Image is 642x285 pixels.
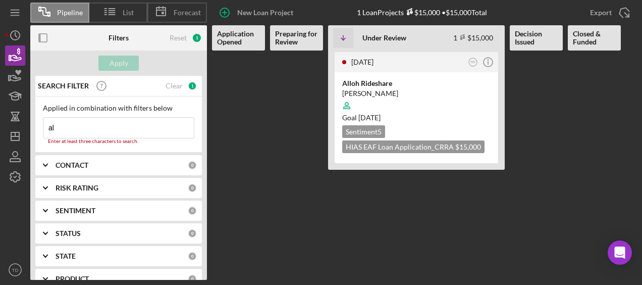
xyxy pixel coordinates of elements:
[455,142,481,151] span: $15,000
[188,183,197,193] div: 0
[573,30,616,46] b: Closed & Funded
[188,161,197,170] div: 0
[217,30,260,46] b: Application Opened
[362,34,406,42] b: Under Review
[333,51,500,165] a: [DATE]NNAlloh Rideshare[PERSON_NAME]Goal [DATE]Sentiment5HIAS EAF Loan Application_CRRA $15,000
[188,252,197,261] div: 0
[342,140,485,153] div: HIAS EAF Loan Application_CRRA
[515,30,558,46] b: Decision Issued
[358,113,381,122] time: 09/05/2025
[38,82,89,90] b: SEARCH FILTER
[342,88,491,99] div: [PERSON_NAME]
[57,9,83,17] span: Pipeline
[590,3,612,23] div: Export
[192,33,202,43] div: 1
[342,78,491,88] div: Alloh Rideshare
[109,34,129,42] b: Filters
[351,58,373,66] time: 2025-07-07 18:20
[56,184,98,192] b: RISK RATING
[188,274,197,283] div: 0
[404,8,440,17] div: $15,000
[357,8,487,17] div: 1 Loan Projects • $15,000 Total
[166,82,183,90] div: Clear
[43,138,194,145] div: Enter at least three characters to search.
[580,3,637,23] button: Export
[470,60,475,64] text: NN
[188,206,197,215] div: 0
[453,33,493,42] div: 1 $15,000
[188,229,197,238] div: 0
[237,3,293,23] div: New Loan Project
[12,267,19,273] text: TD
[56,275,89,283] b: PRODUCT
[174,9,201,17] span: Forecast
[110,56,128,71] div: Apply
[342,125,385,138] div: Sentiment 5
[275,30,318,46] b: Preparing for Review
[56,229,81,238] b: STATUS
[43,104,194,112] div: Applied in combination with filters below
[212,3,303,23] button: New Loan Project
[466,56,480,69] button: NN
[56,252,76,260] b: STATE
[123,9,134,17] span: List
[608,241,632,265] div: Open Intercom Messenger
[5,260,25,280] button: TD
[342,113,381,122] span: Goal
[98,56,139,71] button: Apply
[56,161,88,169] b: CONTACT
[170,34,187,42] div: Reset
[188,81,197,90] div: 1
[56,207,95,215] b: SENTIMENT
